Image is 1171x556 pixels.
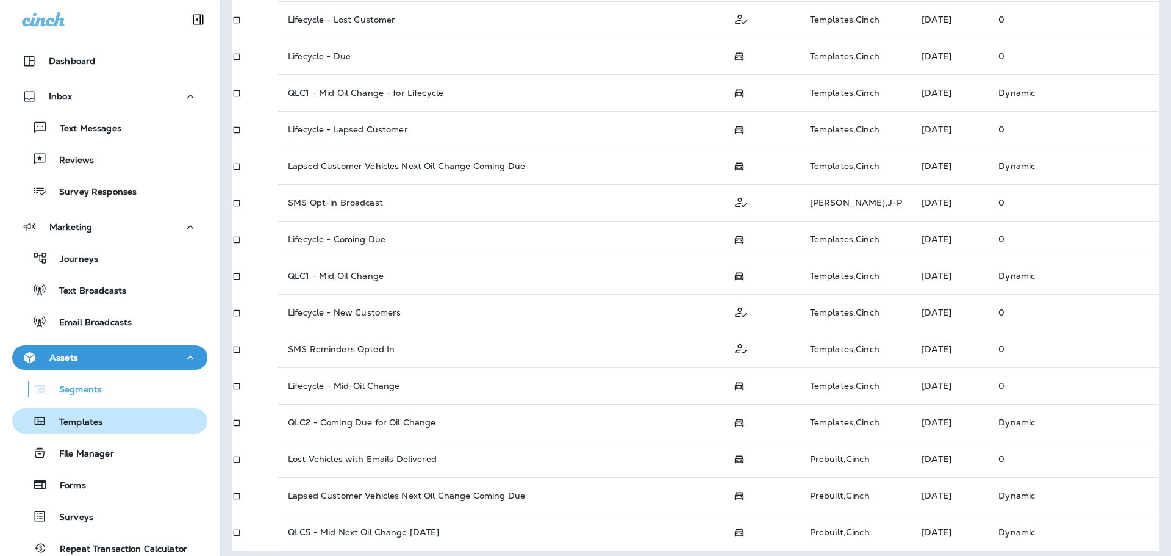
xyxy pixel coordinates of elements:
button: Segments [12,376,207,402]
span: Possession [733,160,745,171]
p: Lifecycle - Mid-Oil Change [288,381,400,391]
td: Templates , Cinch [800,38,912,74]
td: [DATE] [912,404,989,441]
td: [DATE] [912,441,989,477]
td: Dynamic [989,148,1159,184]
p: Lifecycle - Lost Customer [288,15,396,24]
p: Repeat Transaction Calculator [48,544,187,555]
p: Lifecycle - New Customers [288,308,401,317]
button: Marketing [12,215,207,239]
td: 0 [989,331,1159,367]
p: Inbox [49,92,72,101]
span: Possession [733,526,745,537]
td: Prebuilt , Cinch [800,477,912,514]
p: Surveys [47,512,93,524]
td: 0 [989,111,1159,148]
td: Templates , Cinch [800,404,912,441]
p: Lost Vehicles with Emails Delivered [288,454,437,464]
td: Templates , Cinch [800,111,912,148]
td: Templates , Cinch [800,367,912,404]
td: [DATE] [912,1,989,38]
button: Journeys [12,245,207,271]
td: [PERSON_NAME] , J-P [800,184,912,221]
p: Assets [49,353,78,363]
button: Forms [12,472,207,497]
td: [DATE] [912,477,989,514]
p: Text Broadcasts [47,286,126,297]
button: Text Messages [12,115,207,140]
td: Templates , Cinch [800,1,912,38]
td: Dynamic [989,74,1159,111]
p: SMS Opt-in Broadcast [288,198,383,208]
p: Lifecycle - Due [288,51,351,61]
button: Inbox [12,84,207,109]
td: Prebuilt , Cinch [800,514,912,551]
td: [DATE] [912,258,989,294]
span: Possession [733,416,745,427]
td: [DATE] [912,184,989,221]
td: Prebuilt , Cinch [800,441,912,477]
p: QLC5 - Mid Next Oil Change [DATE] [288,527,440,537]
button: File Manager [12,440,207,466]
td: Templates , Cinch [800,74,912,111]
td: Dynamic [989,258,1159,294]
span: Possession [733,380,745,391]
td: [DATE] [912,514,989,551]
td: [DATE] [912,331,989,367]
td: [DATE] [912,74,989,111]
p: QLC2 - Coming Due for Oil Change [288,417,435,427]
p: Dashboard [49,56,95,66]
p: Survey Responses [47,187,137,198]
button: Assets [12,345,207,370]
p: Reviews [47,155,94,167]
span: Possession [733,453,745,464]
td: Dynamic [989,477,1159,514]
span: Customer Only [733,342,749,353]
td: [DATE] [912,38,989,74]
td: Dynamic [989,514,1159,551]
span: Customer Only [733,196,749,207]
td: Templates , Cinch [800,221,912,258]
p: Lifecycle - Coming Due [288,234,385,244]
p: Marketing [49,222,92,232]
p: Templates [47,417,102,428]
td: Templates , Cinch [800,331,912,367]
span: Possession [733,489,745,500]
p: QLC1 - Mid Oil Change [288,271,384,281]
td: [DATE] [912,294,989,331]
td: [DATE] [912,367,989,404]
p: Lifecycle - Lapsed Customer [288,125,408,134]
span: Possession [733,87,745,98]
button: Surveys [12,504,207,529]
p: File Manager [47,449,114,460]
td: 0 [989,367,1159,404]
span: Possession [733,233,745,244]
td: Templates , Cinch [800,258,912,294]
td: Templates , Cinch [800,294,912,331]
td: 0 [989,221,1159,258]
td: 0 [989,441,1159,477]
span: Possession [733,270,745,281]
td: [DATE] [912,148,989,184]
button: Text Broadcasts [12,277,207,303]
button: Email Broadcasts [12,309,207,334]
p: Email Broadcasts [47,317,132,329]
button: Dashboard [12,49,207,73]
span: Customer Only [733,13,749,24]
span: Customer Only [733,306,749,317]
td: 0 [989,294,1159,331]
td: 0 [989,1,1159,38]
p: Journeys [48,254,98,265]
p: Text Messages [48,123,121,135]
p: Segments [47,385,102,397]
td: [DATE] [912,221,989,258]
td: 0 [989,38,1159,74]
p: Lapsed Customer Vehicles Next Oil Change Coming Due [288,491,525,500]
button: Collapse Sidebar [181,7,215,32]
p: QLC1 - Mid Oil Change - for Lifecycle [288,88,443,98]
td: [DATE] [912,111,989,148]
p: Forms [48,480,86,492]
span: Possession [733,123,745,134]
td: Templates , Cinch [800,148,912,184]
button: Survey Responses [12,178,207,204]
